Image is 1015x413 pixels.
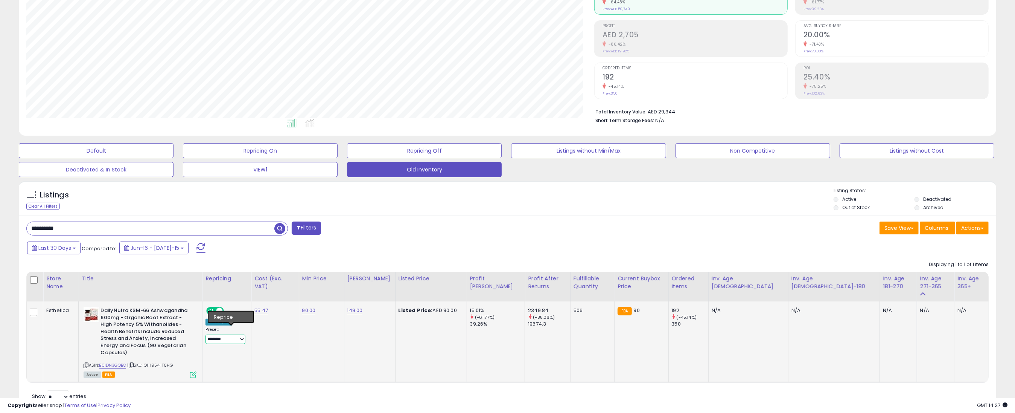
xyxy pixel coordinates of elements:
[574,275,611,291] div: Fulfillable Quantity
[923,204,943,211] label: Archived
[603,66,787,70] span: Ordered Items
[119,242,189,254] button: Jun-16 - [DATE]-15
[528,307,570,314] div: 2349.84
[97,402,131,409] a: Privacy Policy
[131,244,179,252] span: Jun-16 - [DATE]-15
[292,222,321,235] button: Filters
[618,275,665,291] div: Current Buybox Price
[183,162,338,177] button: VIEW1
[207,308,217,314] span: ON
[603,7,630,11] small: Prev: AED 50,749
[470,321,525,327] div: 39.26%
[803,49,823,54] small: Prev: 70.00%
[803,7,824,11] small: Prev: 39.26%
[254,307,268,314] a: 55.47
[925,224,948,232] span: Columns
[38,244,71,252] span: Last 30 Days
[100,307,192,358] b: DailyNutra KSM-66 Ashwagandha 600mg - Organic Root Extract - High Potency 5% Withanolides - Healt...
[603,49,629,54] small: Prev: AED 19,925
[470,275,522,291] div: Profit [PERSON_NAME]
[533,314,555,320] small: (-88.06%)
[511,143,666,158] button: Listings without Min/Max
[528,321,570,327] div: 19674.3
[254,275,295,291] div: Cost (Exc. VAT)
[603,91,618,96] small: Prev: 350
[205,327,245,344] div: Preset:
[923,196,951,202] label: Deactivated
[84,307,99,322] img: 51Q-Fpw9HzL._SL40_.jpg
[205,319,232,326] div: Win BuyBox
[920,275,951,291] div: Inv. Age 271-365
[470,307,525,314] div: 15.01%
[655,117,664,124] span: N/A
[791,307,874,314] div: N/A
[677,314,697,320] small: (-45.14%)
[618,307,632,315] small: FBA
[399,307,433,314] b: Listed Price:
[807,84,826,89] small: -75.25%
[82,245,116,252] span: Compared to:
[956,222,989,234] button: Actions
[8,402,35,409] strong: Copyright
[803,31,988,41] h2: 20.00%
[803,91,825,96] small: Prev: 102.63%
[840,143,994,158] button: Listings without Cost
[64,402,96,409] a: Terms of Use
[595,107,983,116] li: AED 29,344
[399,275,464,283] div: Listed Price
[712,275,785,291] div: Inv. Age [DEMOGRAPHIC_DATA]
[977,402,1007,409] span: 2025-08-17 14:27 GMT
[127,362,173,368] span: | SKU: O1-I954-T6HG
[26,203,60,210] div: Clear All Filters
[957,275,985,291] div: Inv. Age 365+
[40,190,69,200] h5: Listings
[843,196,857,202] label: Active
[595,109,647,115] b: Total Inventory Value:
[603,73,787,83] h2: 192
[957,307,983,314] div: N/A
[82,275,199,283] div: Title
[603,24,787,28] span: Profit
[803,73,988,83] h2: 25.40%
[302,307,316,314] a: 90.00
[920,222,955,234] button: Columns
[183,143,338,158] button: Repricing On
[84,372,101,378] span: All listings currently available for purchase on Amazon
[223,308,235,314] span: OFF
[27,242,81,254] button: Last 30 Days
[807,41,824,47] small: -71.43%
[528,275,567,291] div: Profit After Returns
[603,31,787,41] h2: AED 2,705
[672,307,708,314] div: 192
[302,275,341,283] div: Min Price
[929,261,989,268] div: Displaying 1 to 1 of 1 items
[475,314,495,320] small: (-61.77%)
[883,307,911,314] div: N/A
[606,41,626,47] small: -86.42%
[672,321,708,327] div: 350
[834,187,996,194] p: Listing States:
[672,275,705,291] div: Ordered Items
[99,362,126,369] a: B01DN3GQBC
[595,117,654,124] b: Short Term Storage Fees:
[46,307,73,314] div: Esthetica
[205,275,248,283] div: Repricing
[84,307,196,377] div: ASIN:
[634,307,640,314] span: 90
[399,307,461,314] div: AED 90.00
[19,143,173,158] button: Default
[102,372,115,378] span: FBA
[803,66,988,70] span: ROI
[46,275,75,291] div: Store Name
[606,84,624,89] small: -45.14%
[347,162,502,177] button: Old Inventory
[347,143,502,158] button: Repricing Off
[712,307,782,314] div: N/A
[803,24,988,28] span: Avg. Buybox Share
[19,162,173,177] button: Deactivated & In Stock
[880,222,919,234] button: Save View
[676,143,830,158] button: Non Competitive
[883,275,913,291] div: Inv. Age 181-270
[347,307,363,314] a: 149.00
[843,204,870,211] label: Out of Stock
